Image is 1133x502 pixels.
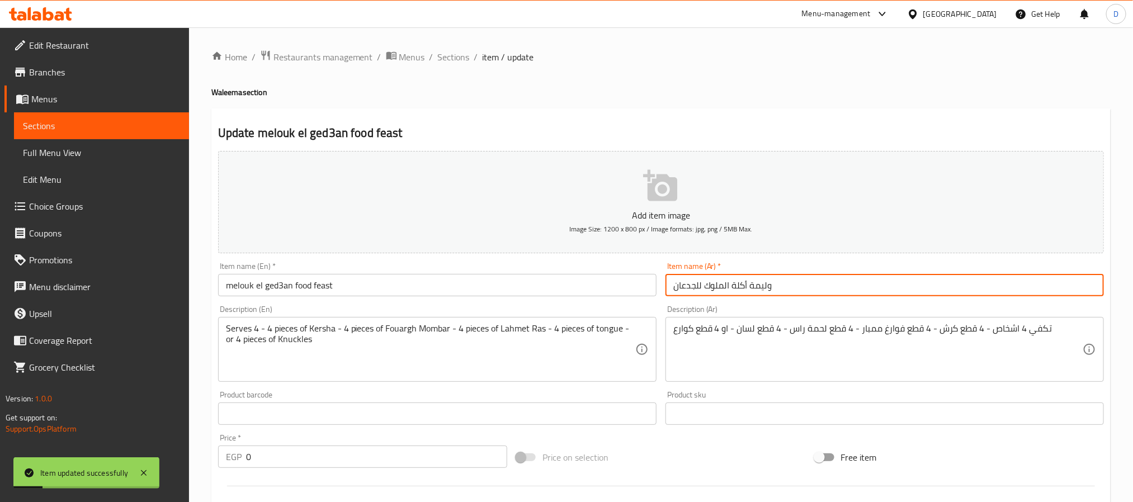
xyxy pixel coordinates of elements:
[474,50,478,64] li: /
[4,86,189,112] a: Menus
[23,146,180,159] span: Full Menu View
[35,391,52,406] span: 1.0.0
[29,253,180,267] span: Promotions
[211,50,247,64] a: Home
[23,173,180,186] span: Edit Menu
[29,200,180,213] span: Choice Groups
[4,300,189,327] a: Upsell
[542,451,608,464] span: Price on selection
[226,450,242,463] p: EGP
[218,402,657,425] input: Please enter product barcode
[40,467,128,479] div: Item updated successfully
[4,354,189,381] a: Grocery Checklist
[29,334,180,347] span: Coverage Report
[569,222,752,235] span: Image Size: 1200 x 800 px / Image formats: jpg, png / 5MB Max.
[4,327,189,354] a: Coverage Report
[252,50,256,64] li: /
[438,50,470,64] a: Sections
[483,50,534,64] span: item / update
[14,112,189,139] a: Sections
[235,209,1087,222] p: Add item image
[260,50,373,64] a: Restaurants management
[29,226,180,240] span: Coupons
[29,307,180,320] span: Upsell
[218,151,1104,253] button: Add item imageImage Size: 1200 x 800 px / Image formats: jpg, png / 5MB Max.
[377,50,381,64] li: /
[6,422,77,436] a: Support.OpsPlatform
[841,451,877,464] span: Free item
[429,50,433,64] li: /
[6,391,33,406] span: Version:
[211,87,1111,98] h4: Waleema section
[29,361,180,374] span: Grocery Checklist
[4,273,189,300] a: Menu disclaimer
[273,50,373,64] span: Restaurants management
[29,65,180,79] span: Branches
[665,402,1104,425] input: Please enter product sku
[246,446,507,468] input: Please enter price
[4,32,189,59] a: Edit Restaurant
[399,50,425,64] span: Menus
[226,323,635,376] textarea: Serves 4 - 4 pieces of Kersha - 4 pieces of Fouargh Mombar - 4 pieces of Lahmet Ras - 4 pieces of...
[218,125,1104,141] h2: Update melouk el ged3an food feast
[211,50,1111,64] nav: breadcrumb
[4,59,189,86] a: Branches
[218,274,657,296] input: Enter name En
[923,8,997,20] div: [GEOGRAPHIC_DATA]
[4,247,189,273] a: Promotions
[31,92,180,106] span: Menus
[665,274,1104,296] input: Enter name Ar
[4,220,189,247] a: Coupons
[1113,8,1118,20] span: D
[14,166,189,193] a: Edit Menu
[802,7,871,21] div: Menu-management
[673,323,1083,376] textarea: تكفي 4 اشخاص - 4 قطع كرش - 4 قطع فوارغ ممبار - 4 قطع لحمة راس - 4 قطع لسان - او 4 قطع كوارع
[6,410,57,425] span: Get support on:
[386,50,425,64] a: Menus
[4,193,189,220] a: Choice Groups
[14,139,189,166] a: Full Menu View
[29,39,180,52] span: Edit Restaurant
[29,280,180,293] span: Menu disclaimer
[23,119,180,132] span: Sections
